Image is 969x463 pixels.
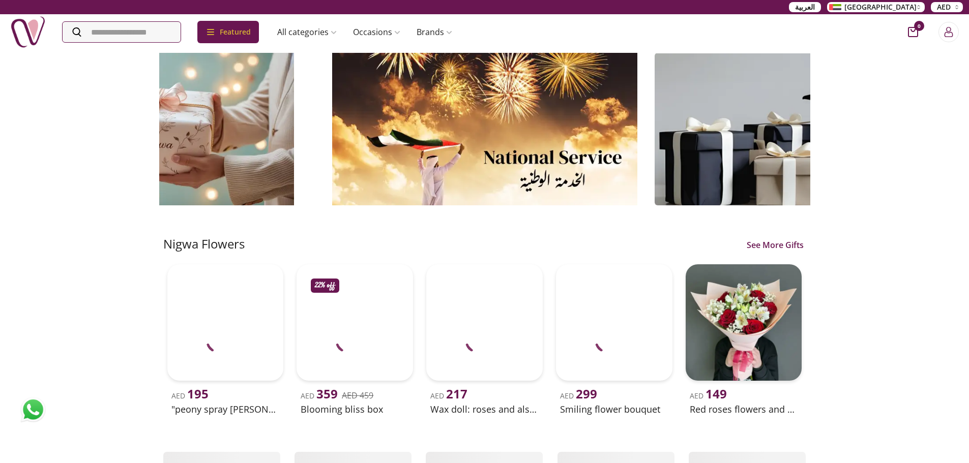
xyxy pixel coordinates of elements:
span: [GEOGRAPHIC_DATA] [844,2,917,12]
h2: "peony spray [PERSON_NAME] + gift message cardm [171,402,280,416]
span: AED [301,391,338,400]
button: Login [938,22,959,42]
a: uae-gifts-"Peony Spray Rose Bouquet + Gift Message CardmAED 195"peony spray [PERSON_NAME] + gift ... [163,260,288,418]
input: Search [63,22,181,42]
h2: Red roses flowers and white alstroemeria [690,402,798,416]
span: off [327,281,335,291]
span: AED [690,391,727,400]
h2: Nigwa Flowers [163,236,245,252]
img: uae-gifts-Red Roses flowers and White Alstroemeria [686,264,802,381]
a: See More Gifts [744,239,806,251]
h2: Smiling flower bouquet [560,402,668,416]
a: All categories [269,22,345,42]
img: Nigwa-uae-gifts [10,14,46,50]
span: 217 [446,385,467,402]
a: uae-gifts-Blooming Bliss Box22% offAED 359AED 459Blooming bliss box [292,260,417,418]
span: AED [171,391,209,400]
span: العربية [795,2,815,12]
h2: Wax doll: roses and alstromerias [430,402,539,416]
span: 359 [316,385,338,402]
a: Brands [408,22,460,42]
img: whatsapp [20,397,46,422]
img: uae-gifts-Wax Doll: Roses and Alstromerias [426,264,543,381]
span: 195 [187,385,209,402]
img: uae-gifts-"Peony Spray Rose Bouquet + Gift Message Cardm [167,264,284,381]
img: uae-gifts-Smiling Flower Bouquet [556,264,672,381]
del: AED 459 [342,390,373,401]
button: [GEOGRAPHIC_DATA] [827,2,925,12]
span: 0 [914,21,924,31]
button: cart-button [908,27,918,37]
a: Occasions [345,22,408,42]
a: uae-gifts-Smiling Flower BouquetAED 299Smiling flower bouquet [552,260,677,418]
span: 299 [576,385,597,402]
div: Featured [197,21,259,43]
button: AED [931,2,963,12]
img: Arabic_dztd3n.png [829,4,841,10]
a: uae-gifts-Wax Doll: Roses and AlstromeriasAED 217Wax doll: roses and alstromerias [422,260,547,418]
span: AED [937,2,951,12]
p: 22% [315,281,335,291]
span: 149 [706,385,727,402]
img: uae-gifts-Blooming Bliss Box [297,264,413,381]
a: uae-gifts-Red Roses flowers and White AlstroemeriaAED 149Red roses flowers and white alstroemeria [682,260,806,418]
span: AED [430,391,467,400]
span: AED [560,391,597,400]
h2: Blooming bliss box [301,402,409,416]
